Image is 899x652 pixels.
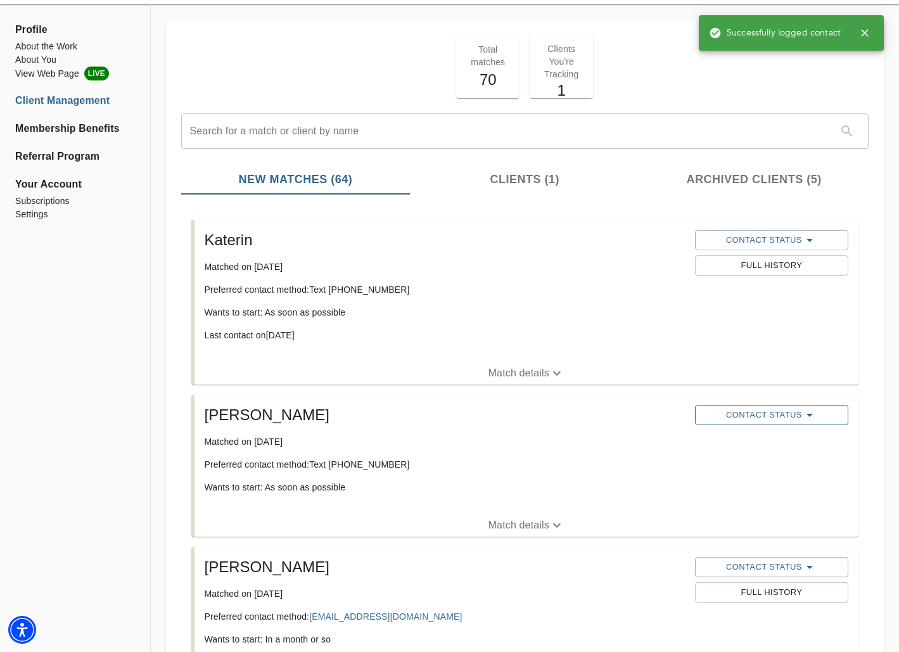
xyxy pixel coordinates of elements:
button: Contact Status [695,230,848,250]
button: Full History [695,255,848,276]
span: Profile [15,22,135,37]
a: Membership Benefits [15,121,135,136]
p: Total matches [464,43,512,68]
p: Matched on [DATE] [205,260,685,273]
a: View Web PageLIVE [15,67,135,80]
h5: 1 [537,80,585,101]
span: Archived Clients (5) [647,171,861,188]
p: Wants to start: In a month or so [205,633,685,646]
span: Full History [701,259,842,273]
p: Wants to start: As soon as possible [205,481,685,494]
p: Match details [488,518,549,533]
a: Client Management [15,93,135,108]
p: Matched on [DATE] [205,435,685,448]
p: Last contact on [DATE] [205,329,685,342]
p: Wants to start: As soon as possible [205,306,685,319]
p: Preferred contact method: Text [PHONE_NUMBER] [205,283,685,296]
li: View Web Page [15,67,135,80]
span: Full History [701,585,842,600]
a: Settings [15,208,135,221]
a: About the Work [15,40,135,53]
span: Your Account [15,177,135,192]
a: Referral Program [15,149,135,164]
h5: [PERSON_NAME] [205,557,685,577]
button: Match details [194,514,858,537]
a: About You [15,53,135,67]
p: Match details [488,366,549,381]
h5: Katerin [205,230,685,250]
button: Match details [194,362,858,385]
a: [EMAIL_ADDRESS][DOMAIN_NAME] [309,611,462,622]
p: Clients You're Tracking [537,42,585,80]
h5: 70 [464,70,512,90]
span: New Matches (64) [189,171,403,188]
span: Contact Status [701,233,842,248]
h5: [PERSON_NAME] [205,405,685,425]
span: Contact Status [701,407,842,423]
button: Contact Status [695,557,848,577]
a: Subscriptions [15,195,135,208]
button: Full History [695,582,848,603]
p: Preferred contact method: [205,610,685,623]
span: Clients (1) [418,171,632,188]
span: Successfully logged contact [709,27,841,39]
button: Contact Status [695,405,848,425]
span: Contact Status [701,559,842,575]
span: LIVE [84,67,109,80]
div: Accessibility Menu [8,616,36,644]
p: Matched on [DATE] [205,587,685,600]
p: Preferred contact method: Text [PHONE_NUMBER] [205,458,685,471]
